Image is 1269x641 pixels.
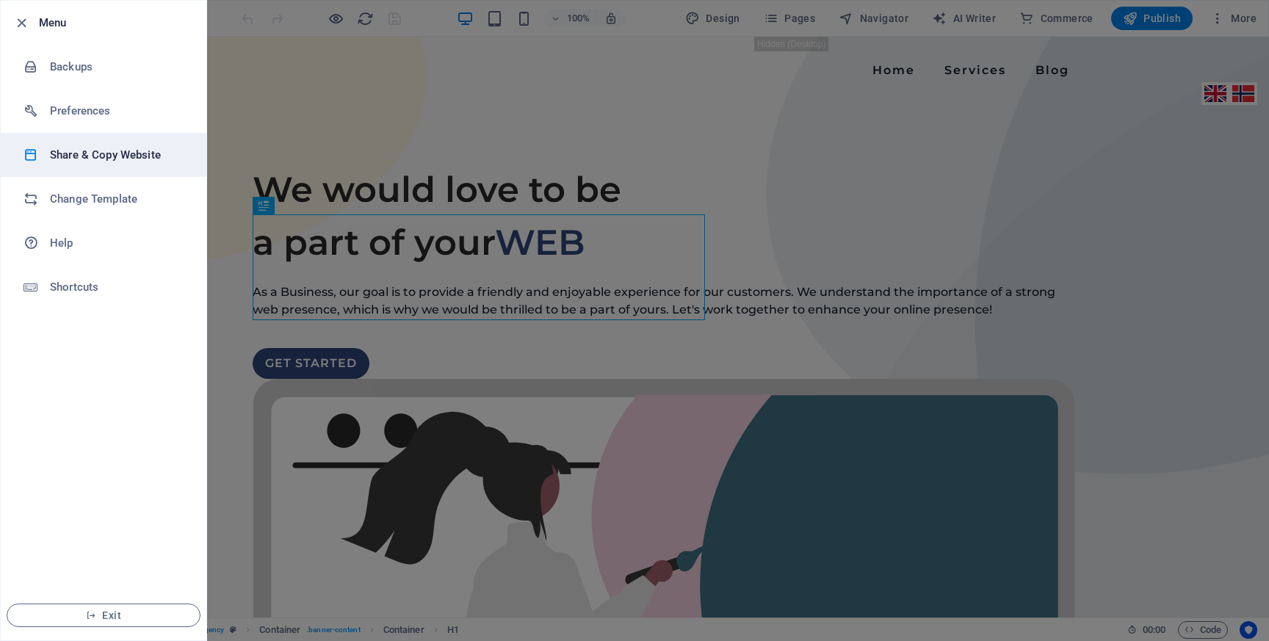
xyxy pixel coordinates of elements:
a: Help [1,221,206,265]
span: Exit [19,609,188,621]
h6: Shortcuts [50,278,186,296]
h6: Preferences [50,102,186,120]
div: As a Business, our goal is to provide a friendly and enjoyable experience for our customers. We u... [194,247,1016,282]
h6: Help [50,234,186,252]
button: Exit [7,604,200,627]
h6: Change Template [50,190,186,208]
h6: Backups [50,58,186,76]
h6: Menu [39,14,195,32]
h6: Share & Copy Website [50,146,186,164]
